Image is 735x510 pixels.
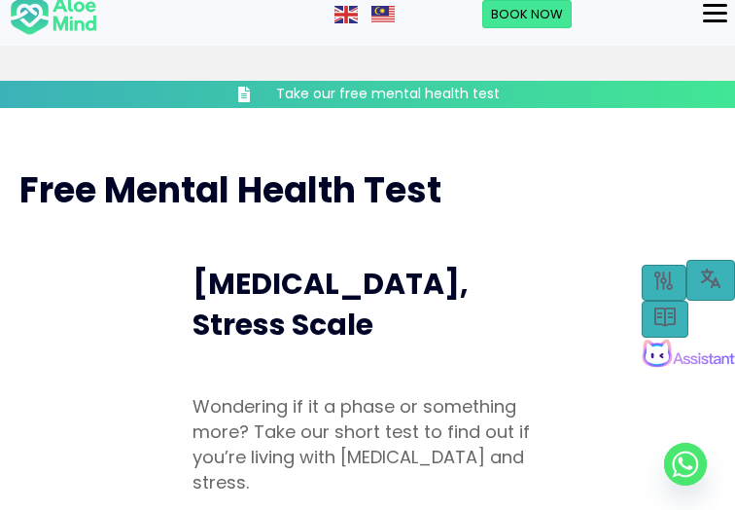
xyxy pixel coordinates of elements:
p: Wondering if it a phase or something more? Take our short test to find out if you’re living with ... [192,394,542,495]
a: Whatsapp [664,443,707,486]
h3: Take our free mental health test [276,85,500,104]
img: en [334,6,358,23]
img: ms [371,6,395,23]
a: Malay [371,4,397,23]
span: Book Now [491,5,563,23]
a: English [334,4,360,23]
a: Take our free mental health test [192,85,542,104]
span: [MEDICAL_DATA], Stress Scale [192,263,469,346]
span: Free Mental Health Test [19,165,441,215]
